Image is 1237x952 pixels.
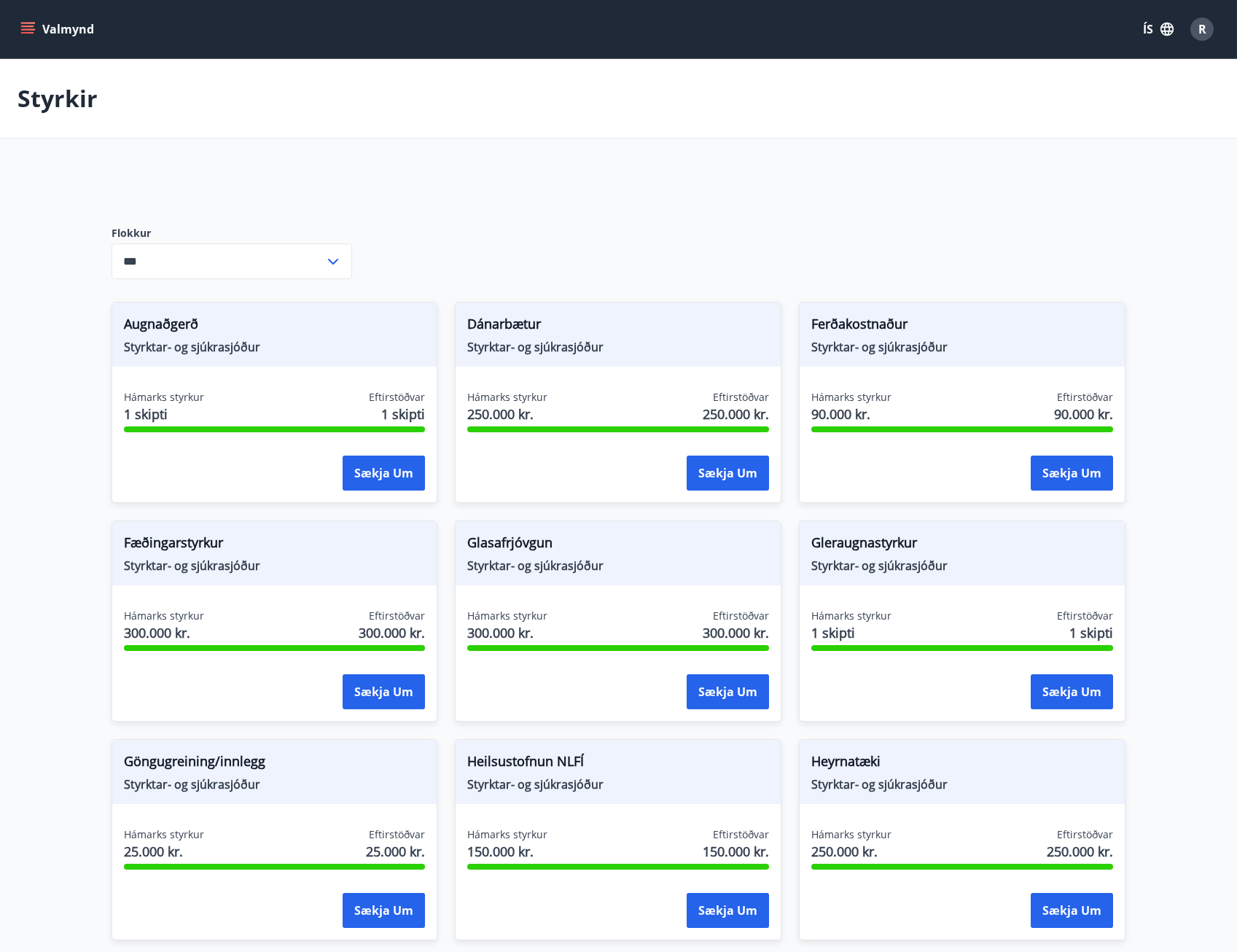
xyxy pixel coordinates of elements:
span: Eftirstöðvar [713,390,769,405]
span: Heilsustofnun NLFÍ [467,752,769,776]
button: Sækja um [1031,456,1113,491]
span: Eftirstöðvar [1057,609,1113,623]
span: Ferðakostnaður [811,314,1113,339]
button: Sækja um [1031,893,1113,928]
span: R [1198,21,1206,37]
button: Sækja um [343,893,425,928]
button: menu [17,16,100,42]
span: 250.000 kr. [811,842,891,861]
span: Hámarks styrkur [467,609,547,623]
span: Hámarks styrkur [124,609,204,623]
span: 150.000 kr. [703,842,769,861]
span: Eftirstöðvar [369,390,425,405]
span: Styrktar- og sjúkrasjóður [124,558,426,574]
span: Styrktar- og sjúkrasjóður [124,339,426,355]
button: R [1185,12,1220,47]
span: Hámarks styrkur [467,827,547,842]
span: Hámarks styrkur [467,390,547,405]
span: Gleraugnastyrkur [811,533,1113,558]
span: 25.000 kr. [124,842,204,861]
span: 300.000 kr. [359,623,425,642]
span: 1 skipti [124,405,204,424]
button: Sækja um [343,674,425,709]
span: 90.000 kr. [1054,405,1113,424]
span: 250.000 kr. [467,405,547,424]
span: Styrktar- og sjúkrasjóður [124,776,426,792]
span: Styrktar- og sjúkrasjóður [811,558,1113,574]
span: 300.000 kr. [124,623,204,642]
span: Styrktar- og sjúkrasjóður [811,776,1113,792]
span: Eftirstöðvar [1057,827,1113,842]
span: Eftirstöðvar [1057,390,1113,405]
button: Sækja um [1031,674,1113,709]
span: Hámarks styrkur [124,827,204,842]
span: Hámarks styrkur [811,609,891,623]
span: Augnaðgerð [124,314,426,339]
span: 300.000 kr. [467,623,547,642]
span: Eftirstöðvar [369,609,425,623]
span: Hámarks styrkur [124,390,204,405]
p: Styrkir [17,82,98,114]
label: Flokkur [112,226,352,241]
span: Eftirstöðvar [713,827,769,842]
span: Styrktar- og sjúkrasjóður [467,339,769,355]
span: Styrktar- og sjúkrasjóður [467,558,769,574]
button: ÍS [1135,16,1182,42]
span: Heyrnatæki [811,752,1113,776]
span: 150.000 kr. [467,842,547,861]
span: Eftirstöðvar [369,827,425,842]
span: 1 skipti [381,405,425,424]
span: Hámarks styrkur [811,390,891,405]
span: 90.000 kr. [811,405,891,424]
button: Sækja um [687,456,769,491]
span: 250.000 kr. [703,405,769,424]
button: Sækja um [343,456,425,491]
span: Glasafrjóvgun [467,533,769,558]
span: 1 skipti [811,623,891,642]
span: Dánarbætur [467,314,769,339]
span: Hámarks styrkur [811,827,891,842]
span: 250.000 kr. [1047,842,1113,861]
span: Fæðingarstyrkur [124,533,426,558]
span: Styrktar- og sjúkrasjóður [811,339,1113,355]
span: 25.000 kr. [366,842,425,861]
button: Sækja um [687,674,769,709]
span: 1 skipti [1069,623,1113,642]
span: 300.000 kr. [703,623,769,642]
span: Göngugreining/innlegg [124,752,426,776]
span: Styrktar- og sjúkrasjóður [467,776,769,792]
span: Eftirstöðvar [713,609,769,623]
button: Sækja um [687,893,769,928]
